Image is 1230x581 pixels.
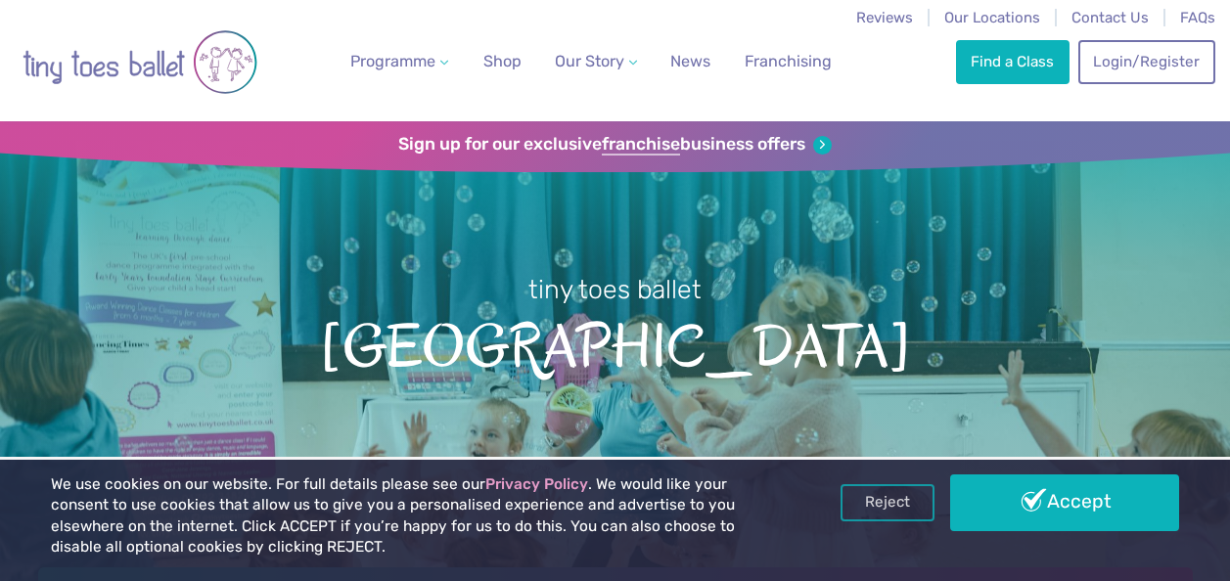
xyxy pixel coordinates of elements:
a: Privacy Policy [485,475,588,493]
span: Shop [483,52,522,70]
p: We use cookies on our website. For full details please see our . We would like your consent to us... [51,474,785,559]
a: News [662,42,718,81]
a: Reviews [856,9,913,26]
span: [GEOGRAPHIC_DATA] [31,307,1199,380]
a: Reject [841,484,934,521]
img: tiny toes ballet [23,13,257,112]
a: Shop [476,42,529,81]
span: News [670,52,710,70]
small: tiny toes ballet [528,274,702,305]
a: Our Locations [944,9,1040,26]
span: Programme [350,52,435,70]
a: Accept [950,474,1179,531]
a: Contact Us [1071,9,1149,26]
a: Franchising [737,42,840,81]
span: Our Story [555,52,624,70]
strong: franchise [602,134,680,156]
a: Sign up for our exclusivefranchisebusiness offers [398,134,832,156]
span: Franchising [745,52,832,70]
a: Find a Class [956,40,1070,83]
a: Login/Register [1078,40,1215,83]
a: Our Story [547,42,645,81]
a: Programme [342,42,456,81]
a: FAQs [1180,9,1215,26]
